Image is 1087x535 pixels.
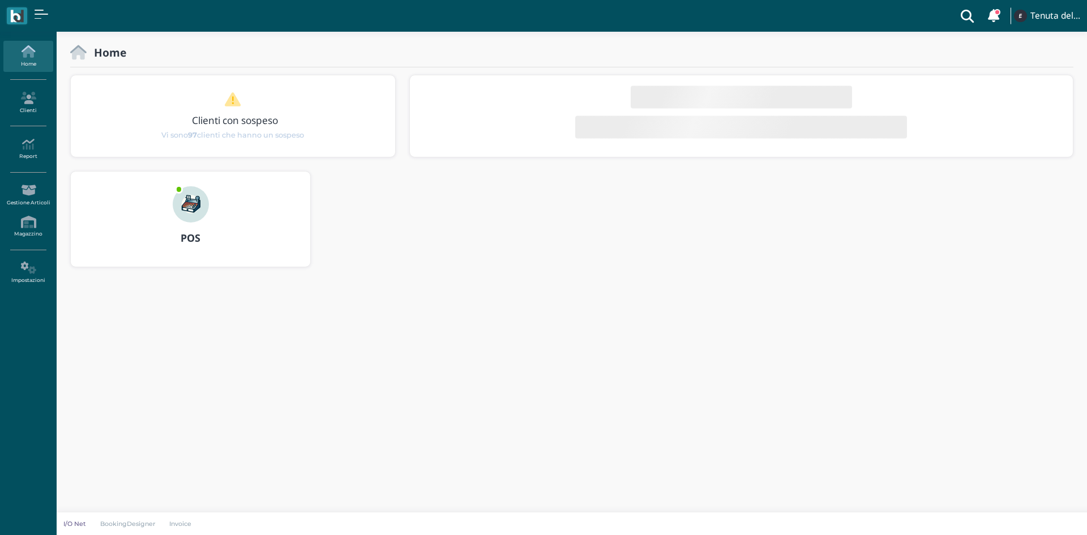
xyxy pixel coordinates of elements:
a: Impostazioni [3,257,53,288]
a: Gestione Articoli [3,179,53,211]
a: ... Tenuta del Barco [1012,2,1080,29]
a: Magazzino [3,211,53,242]
a: Clienti [3,87,53,118]
h4: Tenuta del Barco [1030,11,1080,21]
a: ... POS [70,171,311,281]
div: 1 / 1 [71,75,395,157]
a: Home [3,41,53,72]
a: Clienti con sospeso Vi sono97clienti che hanno un sospeso [92,92,373,140]
b: POS [181,231,200,245]
img: logo [10,10,23,23]
span: Vi sono clienti che hanno un sospeso [161,130,304,140]
b: 97 [188,131,197,139]
img: ... [173,186,209,222]
img: ... [1014,10,1026,22]
a: Report [3,134,53,165]
h3: Clienti con sospeso [95,115,375,126]
iframe: Help widget launcher [1007,500,1077,525]
h2: Home [87,46,126,58]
